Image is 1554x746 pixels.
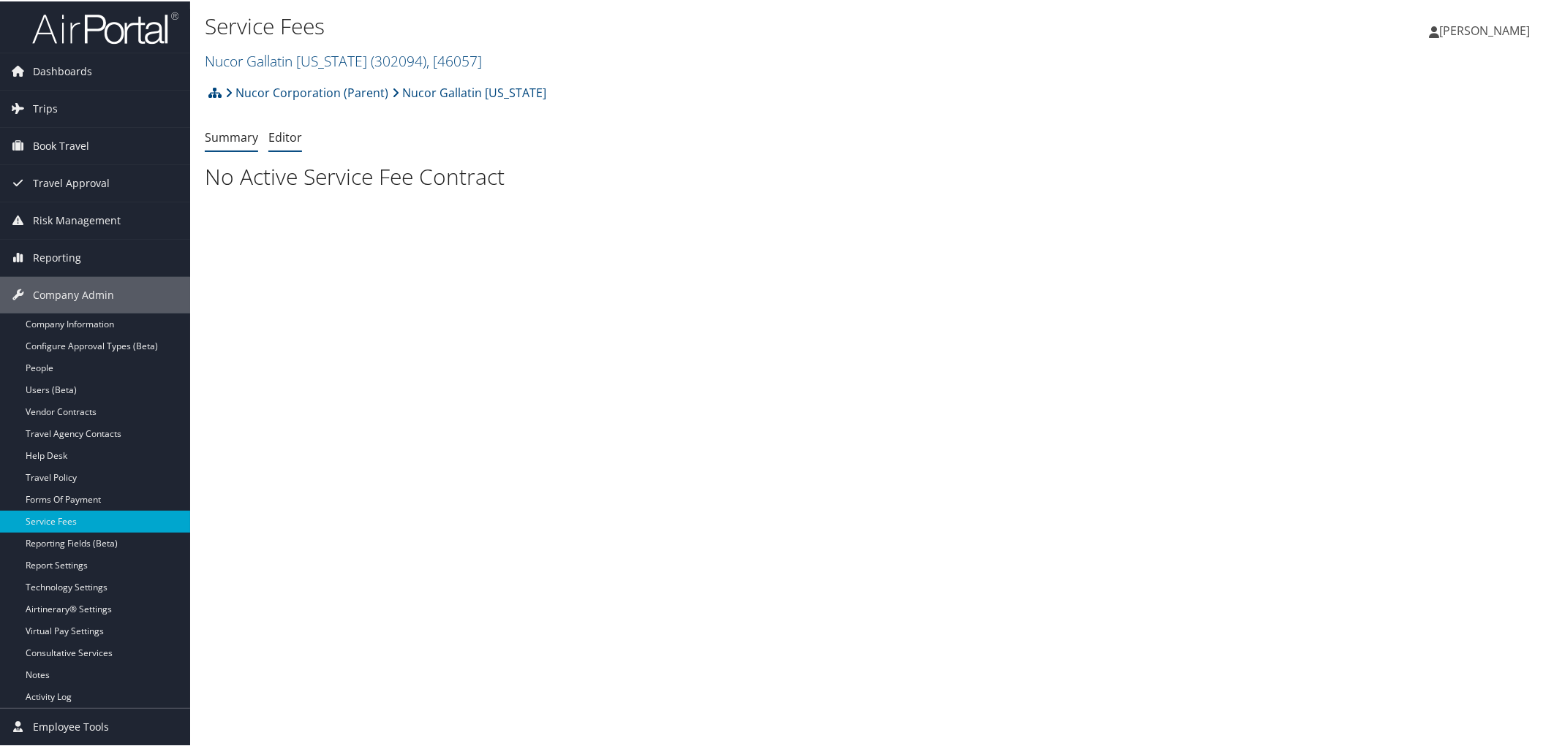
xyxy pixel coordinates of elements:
span: Employee Tools [33,707,109,744]
span: ( 302094 ) [371,50,426,69]
span: Dashboards [33,52,92,88]
span: Risk Management [33,201,121,237]
span: Travel Approval [33,164,110,200]
img: airportal-logo.png [32,9,178,44]
a: [PERSON_NAME] [1430,7,1545,51]
span: Trips [33,89,58,126]
span: Book Travel [33,126,89,163]
a: Editor [268,128,302,144]
span: Reporting [33,238,81,275]
a: Nucor Gallatin [US_STATE] [205,50,482,69]
span: , [ 46057 ] [426,50,482,69]
a: Nucor Corporation (Parent) [225,77,388,106]
a: Summary [205,128,258,144]
span: Company Admin [33,275,114,312]
span: [PERSON_NAME] [1440,21,1531,37]
h1: No Active Service Fee Contract [205,160,1545,191]
a: Nucor Gallatin [US_STATE] [392,77,546,106]
h1: Service Fees [205,9,1098,40]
